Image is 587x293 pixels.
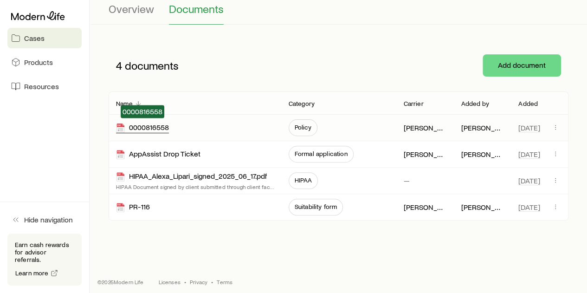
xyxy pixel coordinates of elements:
[109,2,154,15] span: Overview
[15,270,49,276] span: Learn more
[295,176,312,184] span: HIPAA
[7,234,82,286] div: Earn cash rewards for advisor referrals.Learn more
[7,52,82,72] a: Products
[116,149,200,160] div: AppAssist Drop Ticket
[97,278,144,286] p: © 2025 Modern Life
[109,2,568,25] div: Case details tabs
[518,100,538,107] p: Added
[461,100,489,107] p: Added by
[116,171,267,182] div: HIPAA_Alexa_Lipari_signed_2025_06_17.pdf
[24,82,59,91] span: Resources
[116,59,122,72] span: 4
[483,54,561,77] button: Add document
[24,33,45,43] span: Cases
[116,100,133,107] p: Name
[403,123,446,132] p: [PERSON_NAME]
[403,202,446,212] p: [PERSON_NAME]
[116,183,274,190] p: HIPAA Document signed by client submitted through client fact finder
[159,278,181,286] a: Licenses
[116,202,150,213] div: PR-116
[295,150,348,157] span: Formal application
[518,123,540,132] span: [DATE]
[461,123,503,132] p: [PERSON_NAME]
[169,2,224,15] span: Documents
[24,215,73,224] span: Hide navigation
[403,150,446,159] p: [PERSON_NAME]
[211,278,213,286] span: •
[461,150,503,159] p: [PERSON_NAME]
[116,123,169,133] div: 0000816558
[403,100,423,107] p: Carrier
[461,202,503,212] p: [PERSON_NAME]
[295,124,311,131] span: Policy
[7,76,82,97] a: Resources
[24,58,53,67] span: Products
[190,278,207,286] a: Privacy
[15,241,74,263] p: Earn cash rewards for advisor referrals.
[403,176,409,185] p: —
[7,209,82,230] button: Hide navigation
[7,28,82,48] a: Cases
[295,203,337,210] span: Suitability form
[217,278,232,286] a: Terms
[289,100,315,107] p: Category
[518,176,540,185] span: [DATE]
[518,150,540,159] span: [DATE]
[518,202,540,212] span: [DATE]
[184,278,186,286] span: •
[125,59,179,72] span: documents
